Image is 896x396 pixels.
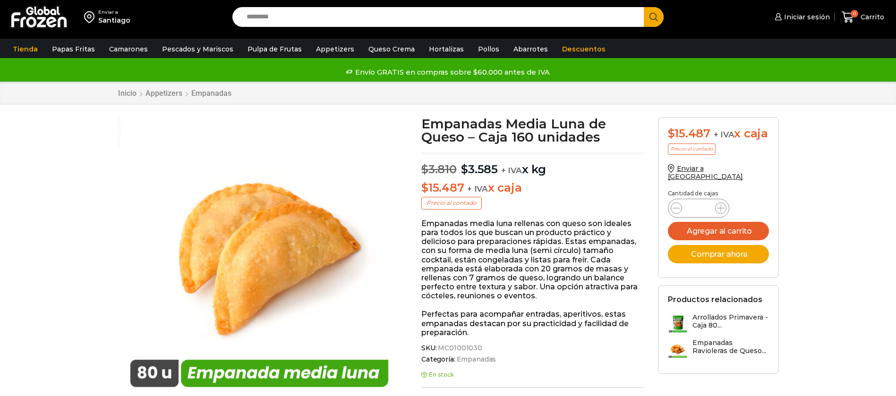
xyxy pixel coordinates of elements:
a: Enviar a [GEOGRAPHIC_DATA] [668,164,743,181]
span: $ [461,162,468,176]
button: Comprar ahora [668,245,769,263]
nav: Breadcrumb [118,89,232,98]
h2: Productos relacionados [668,295,762,304]
h1: Empanadas Media Luna de Queso – Caja 160 unidades [421,117,644,143]
a: 0 Carrito [839,6,887,28]
div: Santiago [98,16,130,25]
p: Cantidad de cajas [668,190,769,197]
bdi: 15.487 [421,181,464,194]
a: Papas Fritas [47,40,100,58]
a: Empanadas Ravioleras de Queso... [668,339,769,359]
span: $ [668,126,675,140]
a: Hortalizas [424,40,469,58]
span: + IVA [714,130,734,139]
p: Precio al contado [668,143,716,155]
a: Abarrotes [509,40,553,58]
p: Perfectas para acompañar entradas, aperitivos, estas empanadas destacan por su practicidad y faci... [421,310,644,337]
p: x caja [421,181,644,195]
a: Descuentos [557,40,610,58]
span: $ [421,162,428,176]
p: Precio al contado [421,197,482,209]
div: Enviar a [98,9,130,16]
bdi: 3.810 [421,162,457,176]
input: Product quantity [690,202,708,215]
h3: Arrollados Primavera - Caja 80... [692,313,769,329]
span: Carrito [858,12,884,22]
img: address-field-icon.svg [84,9,98,25]
span: SKU: [421,344,644,352]
span: 0 [851,10,858,17]
a: Pescados y Mariscos [157,40,238,58]
a: Empanadas [455,355,496,363]
bdi: 15.487 [668,126,710,140]
h3: Empanadas Ravioleras de Queso... [692,339,769,355]
a: Queso Crema [364,40,419,58]
span: + IVA [501,166,522,175]
a: Inicio [118,89,137,98]
a: Iniciar sesión [772,8,830,26]
a: Pulpa de Frutas [243,40,307,58]
bdi: 3.585 [461,162,498,176]
a: Camarones [104,40,153,58]
button: Search button [644,7,664,27]
p: Empanadas media luna rellenas con queso son ideales para todos los que buscan un producto práctic... [421,219,644,301]
a: Arrollados Primavera - Caja 80... [668,313,769,334]
p: En stock [421,371,644,378]
a: Pollos [473,40,504,58]
a: Tienda [8,40,43,58]
span: MC01001030 [436,344,482,352]
a: Appetizers [145,89,183,98]
span: Iniciar sesión [782,12,830,22]
span: + IVA [467,184,488,194]
div: x caja [668,127,769,141]
p: x kg [421,153,644,177]
span: Categoría: [421,355,644,363]
a: Appetizers [311,40,359,58]
button: Agregar al carrito [668,222,769,240]
a: Empanadas [191,89,232,98]
span: $ [421,181,428,194]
